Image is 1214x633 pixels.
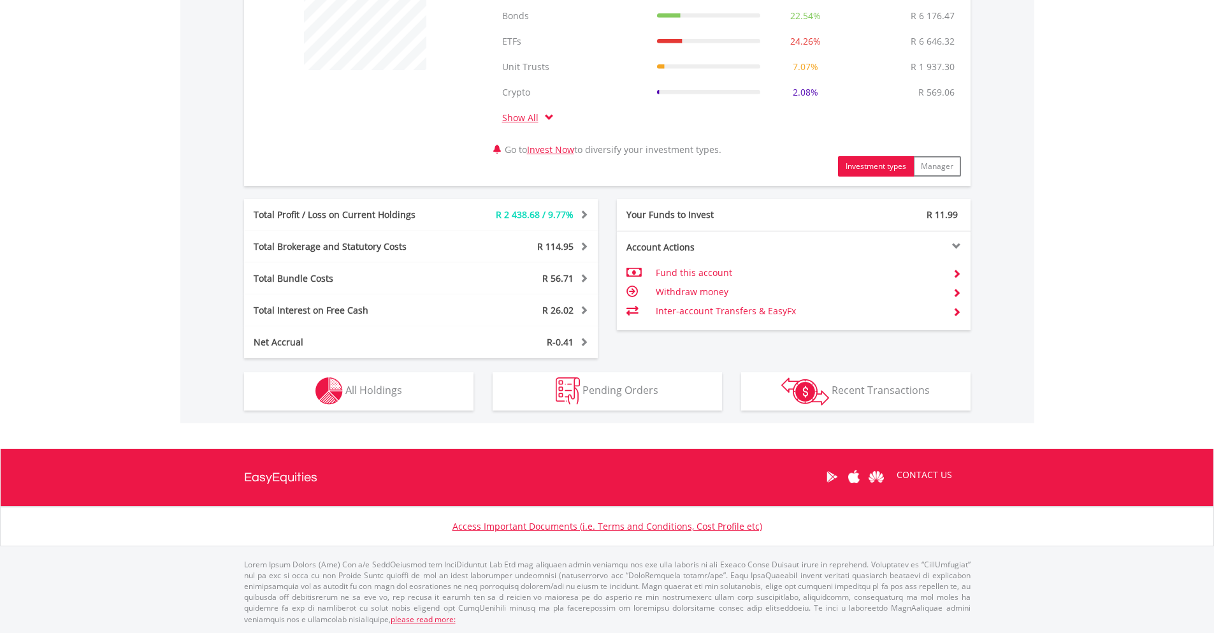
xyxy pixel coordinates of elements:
a: EasyEquities [244,449,317,506]
div: Account Actions [617,241,794,254]
td: 7.07% [767,54,844,80]
button: All Holdings [244,372,473,411]
div: Total Profit / Loss on Current Holdings [244,208,451,221]
button: Manager [913,156,961,177]
td: Unit Trusts [496,54,651,80]
button: Recent Transactions [741,372,971,411]
span: R 11.99 [927,208,958,221]
a: Invest Now [527,143,574,156]
td: R 1 937.30 [904,54,961,80]
a: Show All [502,112,545,124]
a: Apple [843,457,865,497]
span: R 2 438.68 / 9.77% [496,208,574,221]
span: R 114.95 [537,240,574,252]
td: ETFs [496,29,651,54]
a: please read more: [391,614,456,625]
td: Fund this account [656,263,942,282]
a: CONTACT US [888,457,961,493]
div: Your Funds to Invest [617,208,794,221]
td: Inter-account Transfers & EasyFx [656,302,942,321]
img: pending_instructions-wht.png [556,377,580,405]
td: 22.54% [767,3,844,29]
span: All Holdings [345,383,402,397]
p: Lorem Ipsum Dolors (Ame) Con a/e SeddOeiusmod tem InciDiduntut Lab Etd mag aliquaen admin veniamq... [244,559,971,625]
span: R 26.02 [542,304,574,316]
div: Total Bundle Costs [244,272,451,285]
td: Crypto [496,80,651,105]
span: R 56.71 [542,272,574,284]
td: R 6 176.47 [904,3,961,29]
a: Huawei [865,457,888,497]
button: Investment types [838,156,914,177]
a: Access Important Documents (i.e. Terms and Conditions, Cost Profile etc) [452,520,762,532]
td: R 6 646.32 [904,29,961,54]
div: Net Accrual [244,336,451,349]
span: R-0.41 [547,336,574,348]
img: transactions-zar-wht.png [781,377,829,405]
td: 2.08% [767,80,844,105]
span: Pending Orders [582,383,658,397]
div: Total Interest on Free Cash [244,304,451,317]
td: 24.26% [767,29,844,54]
button: Pending Orders [493,372,722,411]
td: Withdraw money [656,282,942,302]
span: Recent Transactions [832,383,930,397]
td: Bonds [496,3,651,29]
div: Total Brokerage and Statutory Costs [244,240,451,253]
img: holdings-wht.png [315,377,343,405]
a: Google Play [821,457,843,497]
td: R 569.06 [912,80,961,105]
